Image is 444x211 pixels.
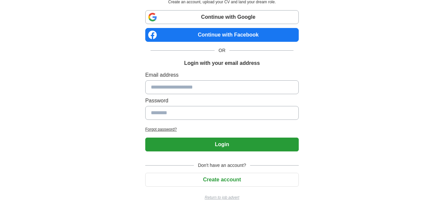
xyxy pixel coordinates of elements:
[145,10,299,24] a: Continue with Google
[145,177,299,182] a: Create account
[145,173,299,187] button: Create account
[194,162,250,169] span: Don't have an account?
[145,126,299,132] a: Forgot password?
[215,47,229,54] span: OR
[145,97,299,105] label: Password
[145,138,299,151] button: Login
[184,59,260,67] h1: Login with your email address
[145,71,299,79] label: Email address
[145,195,299,200] a: Return to job advert
[145,28,299,42] a: Continue with Facebook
